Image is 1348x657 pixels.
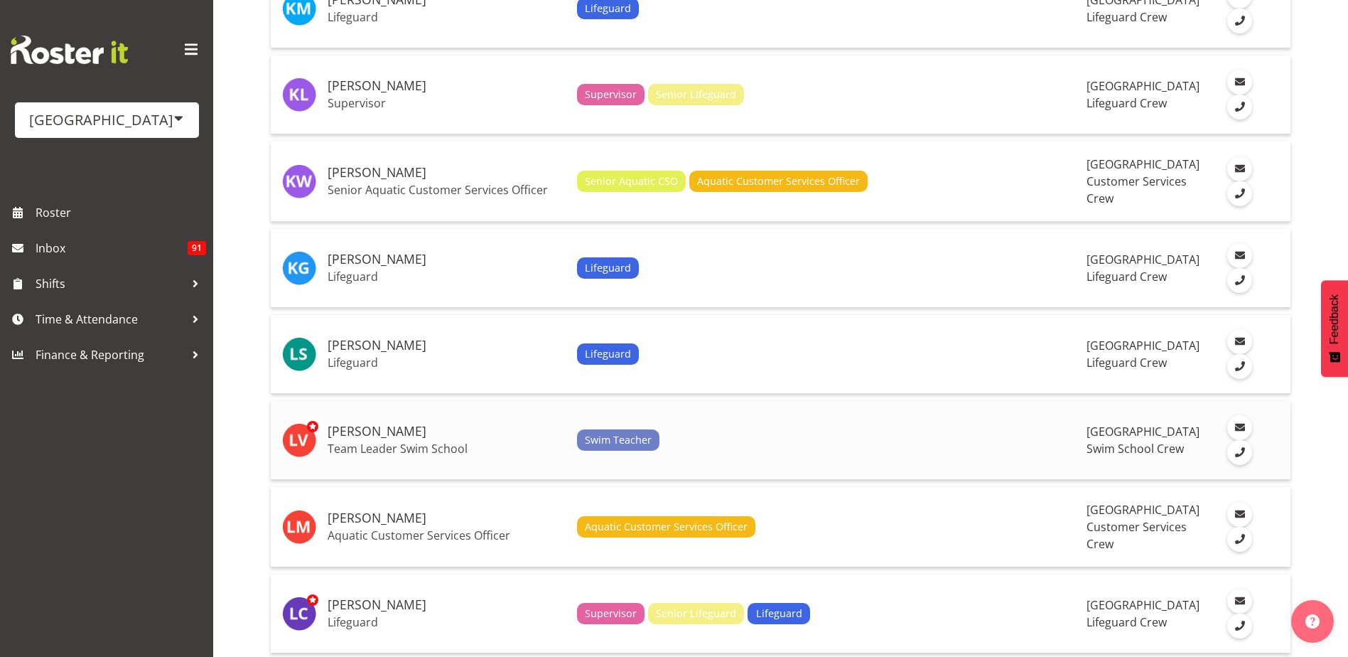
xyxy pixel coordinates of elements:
span: [GEOGRAPHIC_DATA] [1087,597,1199,613]
span: Lifeguard Crew [1087,614,1167,630]
span: Aquatic Customer Services Officer [697,173,860,189]
a: Email Employee [1227,156,1252,181]
span: [GEOGRAPHIC_DATA] [1087,424,1199,439]
p: Senior Aquatic Customer Services Officer [328,183,566,197]
h5: [PERSON_NAME] [328,424,566,439]
a: Call Employee [1227,95,1252,119]
img: lara-von-fintel10062.jpg [282,423,316,457]
span: Roster [36,202,206,223]
p: Lifeguard [328,269,566,284]
span: Lifeguard [585,1,631,16]
a: Call Employee [1227,181,1252,206]
img: laurie-cook11580.jpg [282,597,316,631]
span: Finance & Reporting [36,344,185,365]
img: kirsteen-wilson4060.jpg [282,164,316,198]
span: Supervisor [585,87,637,102]
span: Swim School Crew [1087,441,1184,456]
h5: [PERSON_NAME] [328,252,566,267]
p: Lifeguard [328,10,566,24]
img: Rosterit website logo [11,36,128,64]
span: Senior Lifeguard [656,87,736,102]
span: Senior Aquatic CSO [585,173,678,189]
span: 91 [188,241,206,255]
h5: [PERSON_NAME] [328,166,566,180]
img: kylea-gough8577.jpg [282,251,316,285]
a: Email Employee [1227,243,1252,268]
span: Lifeguard [585,346,631,362]
div: [GEOGRAPHIC_DATA] [29,109,185,131]
span: [GEOGRAPHIC_DATA] [1087,156,1199,172]
span: [GEOGRAPHIC_DATA] [1087,502,1199,518]
button: Feedback - Show survey [1321,280,1348,377]
img: help-xxl-2.png [1305,614,1320,629]
h5: [PERSON_NAME] [328,338,566,353]
a: Call Employee [1227,9,1252,33]
a: Call Employee [1227,614,1252,639]
p: Lifeguard [328,356,566,370]
span: Inbox [36,237,188,259]
a: Call Employee [1227,354,1252,379]
span: Customer Services Crew [1087,519,1187,552]
span: [GEOGRAPHIC_DATA] [1087,338,1199,353]
img: lachie-shepherd11896.jpg [282,337,316,371]
a: Email Employee [1227,70,1252,95]
span: Time & Attendance [36,309,185,330]
p: Supervisor [328,96,566,110]
span: Feedback [1328,294,1341,344]
p: Aquatic Customer Services Officer [328,528,566,543]
h5: [PERSON_NAME] [328,511,566,525]
img: laura-mcdowall11575.jpg [282,510,316,544]
a: Email Employee [1227,502,1252,527]
span: Lifeguard Crew [1087,355,1167,370]
span: Lifeguard Crew [1087,9,1167,25]
h5: [PERSON_NAME] [328,79,566,93]
span: Customer Services Crew [1087,173,1187,206]
span: Senior Lifeguard [656,606,736,621]
a: Call Employee [1227,268,1252,293]
a: Email Employee [1227,589,1252,614]
span: Supervisor [585,606,637,621]
span: Shifts [36,273,185,294]
a: Email Employee [1227,329,1252,354]
span: Lifeguard [756,606,802,621]
span: [GEOGRAPHIC_DATA] [1087,252,1199,267]
p: Lifeguard [328,615,566,629]
img: kate-lawless540.jpg [282,78,316,112]
span: Aquatic Customer Services Officer [585,519,748,535]
a: Email Employee [1227,415,1252,440]
span: [GEOGRAPHIC_DATA] [1087,78,1199,94]
a: Call Employee [1227,440,1252,465]
span: Lifeguard Crew [1087,269,1167,284]
span: Lifeguard [585,260,631,276]
a: Call Employee [1227,527,1252,552]
p: Team Leader Swim School [328,442,566,456]
span: Swim Teacher [585,432,652,448]
h5: [PERSON_NAME] [328,598,566,612]
span: Lifeguard Crew [1087,95,1167,111]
